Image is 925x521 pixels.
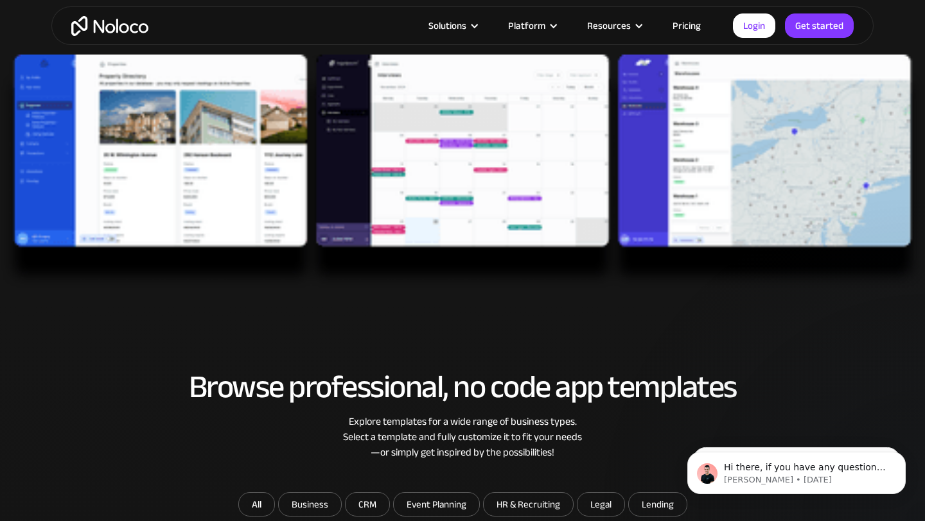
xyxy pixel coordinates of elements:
a: home [71,16,148,36]
a: Login [733,13,775,38]
div: Explore templates for a wide range of business types. Select a template and fully customize it to... [64,414,861,460]
a: All [238,492,275,517]
div: Platform [508,17,545,34]
iframe: Intercom notifications message [668,425,925,515]
h2: Browse professional, no code app templates [64,370,861,404]
div: Resources [571,17,656,34]
a: Get started [785,13,854,38]
div: Solutions [428,17,466,34]
div: Solutions [412,17,492,34]
div: Resources [587,17,631,34]
div: Platform [492,17,571,34]
a: Pricing [656,17,717,34]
